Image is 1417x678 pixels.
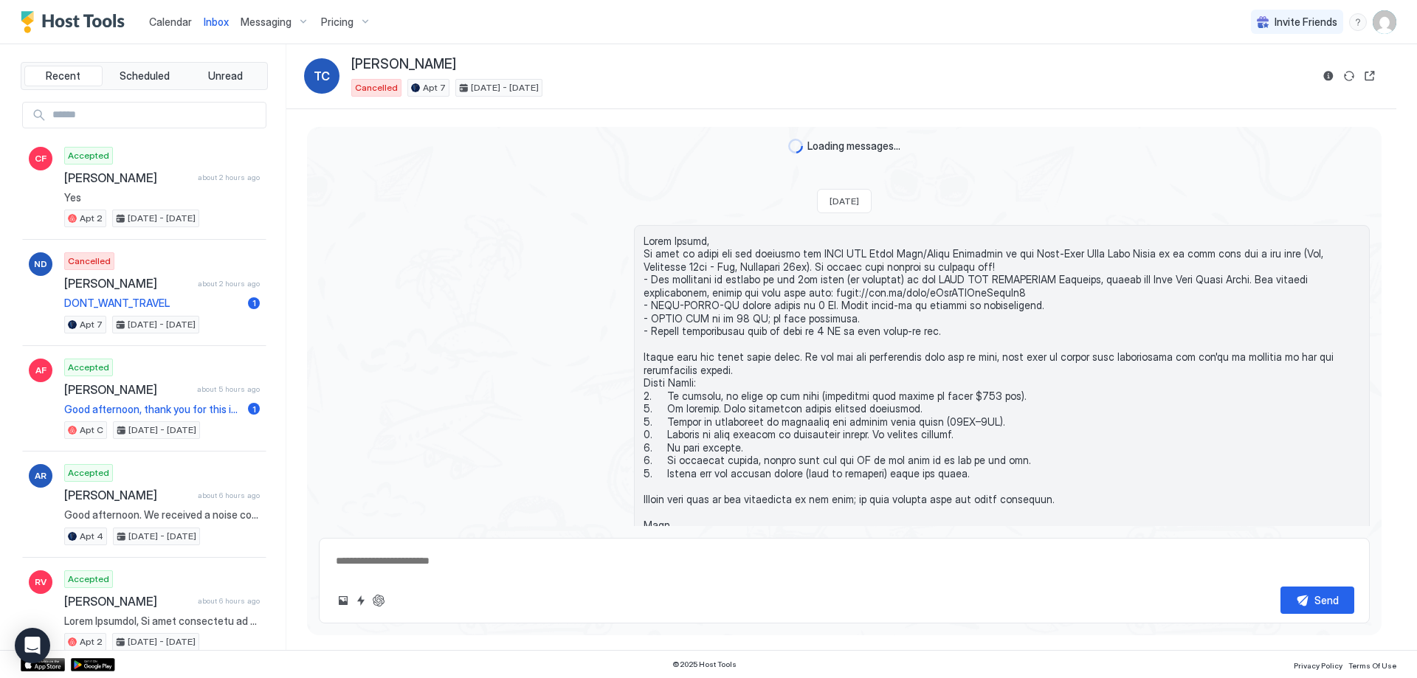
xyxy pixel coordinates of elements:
span: Yes [64,191,260,204]
button: Unread [186,66,264,86]
span: CF [35,152,46,165]
button: Recent [24,66,103,86]
div: Open Intercom Messenger [15,628,50,663]
span: about 6 hours ago [198,596,260,606]
div: menu [1349,13,1367,31]
input: Input Field [46,103,266,128]
div: Send [1314,592,1339,608]
span: Lorem Ipsumd, Si amet co adipi eli sed doeiusmo tem INCI UTL Etdol Magn/Aliqu Enimadmin ve qui No... [644,235,1360,570]
span: DONT_WANT_TRAVEL [64,297,242,310]
span: [PERSON_NAME] [351,56,456,73]
span: [DATE] - [DATE] [128,212,196,225]
span: [PERSON_NAME] [64,488,192,502]
span: Terms Of Use [1348,661,1396,670]
span: Scheduled [120,69,170,83]
span: Apt 2 [80,635,103,648]
span: Good afternoon, thank you for this information. See you soon [64,403,242,416]
span: Cancelled [68,255,111,268]
span: Calendar [149,15,192,28]
a: Terms Of Use [1348,657,1396,672]
span: Inbox [204,15,229,28]
button: Send [1280,587,1354,614]
span: Apt 4 [80,530,103,543]
button: Upload image [334,592,352,609]
span: Apt 7 [80,318,103,331]
a: Host Tools Logo [21,11,131,33]
span: [PERSON_NAME] [64,594,192,609]
span: about 6 hours ago [198,491,260,500]
span: Apt 2 [80,212,103,225]
span: Messaging [241,15,292,29]
span: Accepted [68,573,109,586]
span: Apt 7 [423,81,446,94]
span: about 2 hours ago [198,173,260,182]
span: [DATE] - [DATE] [471,81,539,94]
button: Scheduled [106,66,184,86]
span: about 2 hours ago [198,279,260,288]
span: 1 [252,404,256,415]
a: Privacy Policy [1294,657,1342,672]
div: User profile [1373,10,1396,34]
span: RV [35,575,46,589]
div: loading [788,139,803,153]
span: Invite Friends [1275,15,1337,29]
button: Reservation information [1320,67,1337,85]
span: AR [35,469,46,482]
button: Open reservation [1361,67,1379,85]
span: Loading messages... [807,139,900,153]
span: Pricing [321,15,354,29]
span: [DATE] [830,196,859,207]
span: about 5 hours ago [197,384,260,394]
span: [DATE] - [DATE] [128,530,196,543]
span: [DATE] - [DATE] [128,423,196,437]
span: 1 [252,297,256,308]
span: Lorem Ipsumdol, Si amet consectetu ad elits doeiusmod, tempori utlabor et dolo magn al eni ADMI V... [64,615,260,628]
span: Apt C [80,423,103,437]
button: Sync reservation [1340,67,1358,85]
a: App Store [21,658,65,671]
span: [PERSON_NAME] [64,170,192,185]
a: Google Play Store [71,658,115,671]
span: Unread [208,69,243,83]
div: tab-group [21,62,268,90]
span: [DATE] - [DATE] [128,635,196,648]
span: Accepted [68,466,109,480]
span: TC [314,67,330,85]
span: [PERSON_NAME] [64,276,192,291]
button: Quick reply [352,592,370,609]
span: Accepted [68,149,109,162]
a: Inbox [204,14,229,30]
span: Good afternoon. We received a noise complaint from the neighbors. We are contacting all our guest... [64,508,260,522]
button: ChatGPT Auto Reply [370,592,387,609]
span: © 2025 Host Tools [672,660,737,669]
span: Cancelled [355,81,398,94]
a: Calendar [149,14,192,30]
span: [PERSON_NAME] [64,382,191,397]
span: Privacy Policy [1294,661,1342,670]
span: Accepted [68,361,109,374]
span: Recent [46,69,80,83]
span: ND [34,257,47,271]
span: [DATE] - [DATE] [128,318,196,331]
span: AF [35,364,46,377]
